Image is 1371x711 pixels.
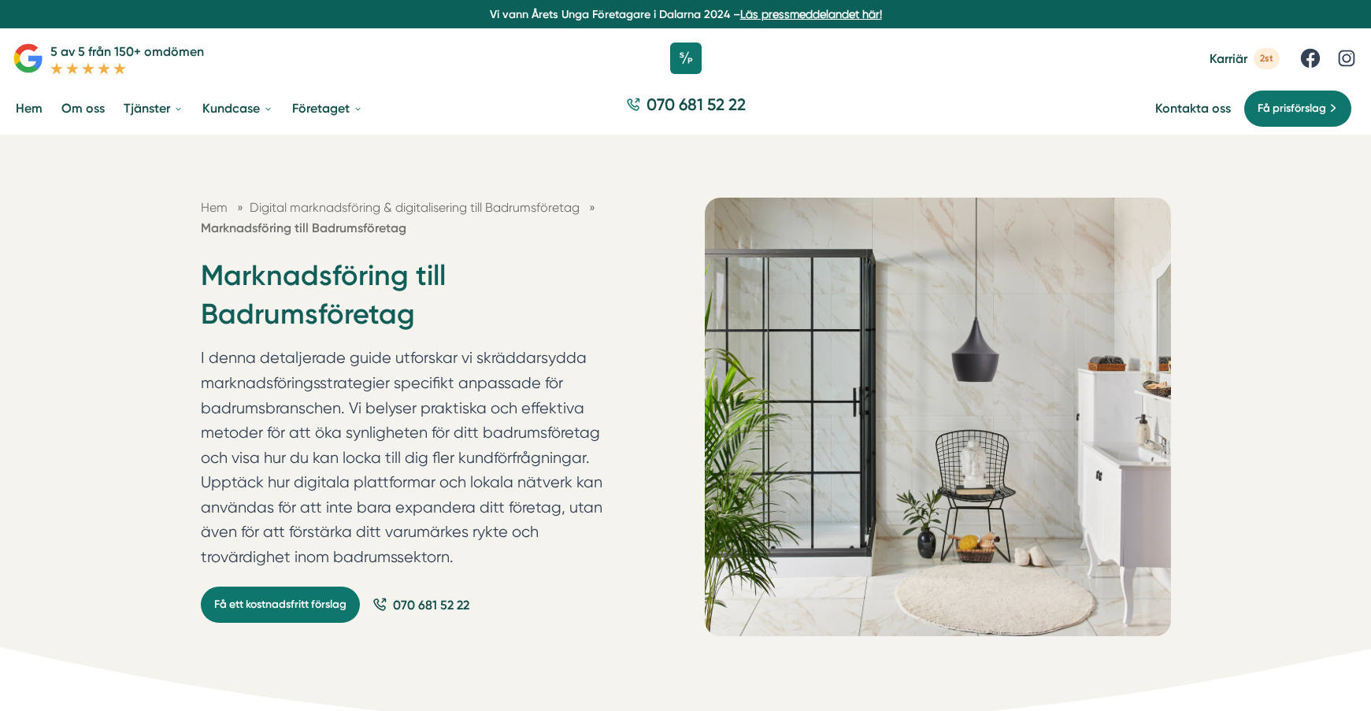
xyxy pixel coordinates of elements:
span: Digital marknadsföring & digitalisering till Badrumsföretag [250,200,580,215]
nav: Breadcrumb [201,198,629,238]
a: Kundcase [199,88,276,128]
a: Företaget [289,88,366,128]
span: Få prisförslag [1258,100,1326,117]
a: Karriär 2st [1210,48,1280,69]
p: 5 av 5 från 150+ omdömen [50,42,204,61]
a: Digital marknadsföring & digitalisering till Badrumsföretag [250,200,583,215]
span: » [589,198,595,217]
span: 2st [1254,48,1280,69]
a: Marknadsföring till Badrumsföretag [201,220,406,235]
p: I denna detaljerade guide utforskar vi skräddarsydda marknadsföringsstrategier specifikt anpassad... [201,346,629,577]
a: Få prisförslag [1243,90,1352,128]
img: Marknadsföring till Badrumsföretag [705,198,1171,635]
a: 070 681 52 22 [620,93,752,124]
a: Tjänster [120,88,187,128]
a: 070 681 52 22 [372,595,469,615]
a: Om oss [58,88,108,128]
h1: Marknadsföring till Badrumsföretag [201,257,629,346]
span: » [237,198,243,217]
span: Karriär [1210,51,1247,66]
a: Kontakta oss [1155,101,1231,116]
p: Vi vann Årets Unga Företagare i Dalarna 2024 – [6,6,1365,22]
a: Läs pressmeddelandet här! [740,8,882,20]
span: 070 681 52 22 [647,93,746,116]
a: Hem [13,88,46,128]
a: Få ett kostnadsfritt förslag [201,587,360,623]
a: Hem [201,200,228,215]
span: 070 681 52 22 [393,595,469,615]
